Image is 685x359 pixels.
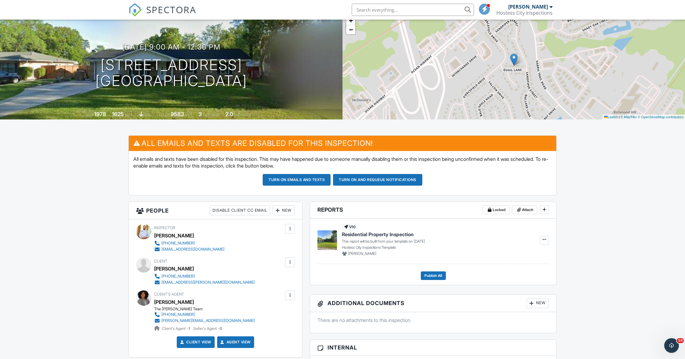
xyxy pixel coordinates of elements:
[146,3,196,16] span: SPECTORA
[219,339,251,345] a: Agent View
[157,112,170,117] span: Lot Size
[128,3,142,17] img: The Best Home Inspection Software - Spectora
[310,340,556,356] h3: Internal
[349,26,353,33] span: −
[94,111,106,117] div: 1978
[161,312,195,317] div: [PHONE_NUMBER]
[346,25,355,34] a: Zoom out
[154,297,194,307] a: [PERSON_NAME]
[154,231,194,240] div: [PERSON_NAME]
[154,292,184,297] span: Client's Agent
[154,312,255,318] a: [PHONE_NUMBER]
[161,280,255,285] div: [EMAIL_ADDRESS][PERSON_NAME][DOMAIN_NAME]
[193,326,222,331] span: Seller's Agent -
[619,115,620,119] span: |
[128,8,196,21] a: SPECTORA
[317,317,549,323] p: There are no attachments to this inspection.
[527,298,549,308] div: New
[161,318,255,323] div: [PERSON_NAME][EMAIL_ADDRESS][DOMAIN_NAME]
[677,338,684,343] span: 10
[203,112,220,117] span: bedrooms
[144,112,151,117] span: slab
[154,225,175,230] span: Inspector
[154,307,260,312] div: The [PERSON_NAME] Team
[129,136,556,151] h3: All emails and texts are disabled for this inspection!
[154,259,167,263] span: Client
[198,111,202,117] div: 3
[234,112,251,117] span: bathrooms
[154,240,224,246] a: [PHONE_NUMBER]
[225,111,233,117] div: 2.0
[161,247,224,252] div: [EMAIL_ADDRESS][DOMAIN_NAME]
[185,112,193,117] span: sq.ft.
[171,111,184,117] div: 9583
[112,111,124,117] div: 1625
[129,202,302,219] h3: People
[154,246,224,252] a: [EMAIL_ADDRESS][DOMAIN_NAME]
[263,174,331,186] button: Turn on emails and texts
[179,339,211,345] a: Client View
[87,112,93,117] span: Built
[664,338,679,353] iframe: Intercom live chat
[638,115,683,119] a: © OpenStreetMap contributors
[161,274,195,279] div: [PHONE_NUMBER]
[220,326,222,331] strong: 0
[154,279,255,285] a: [EMAIL_ADDRESS][PERSON_NAME][DOMAIN_NAME]
[210,206,270,215] div: Disable Client CC Email
[122,43,220,51] h3: [DATE] 9:00 am - 12:30 pm
[346,16,355,25] a: Zoom in
[272,206,295,215] div: New
[161,241,195,246] div: [PHONE_NUMBER]
[125,112,133,117] span: sq. ft.
[154,273,255,279] a: [PHONE_NUMBER]
[188,326,190,331] strong: 1
[496,10,553,16] div: Hostess City Inspections
[510,53,518,66] img: Marker
[620,115,637,119] a: © MapTiler
[154,264,194,273] div: [PERSON_NAME]
[310,295,556,312] h3: Additional Documents
[349,17,353,24] span: +
[352,4,474,16] input: Search everything...
[333,174,422,186] button: Turn on and Requeue Notifications
[133,156,552,169] p: All emails and texts have been disabled for this inspection. This may have happened due to someon...
[154,318,255,324] a: [PERSON_NAME][EMAIL_ADDRESS][DOMAIN_NAME]
[95,57,247,89] h1: [STREET_ADDRESS] [GEOGRAPHIC_DATA]
[508,4,548,10] div: [PERSON_NAME]
[162,326,191,331] span: Client's Agent -
[604,115,618,119] a: Leaflet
